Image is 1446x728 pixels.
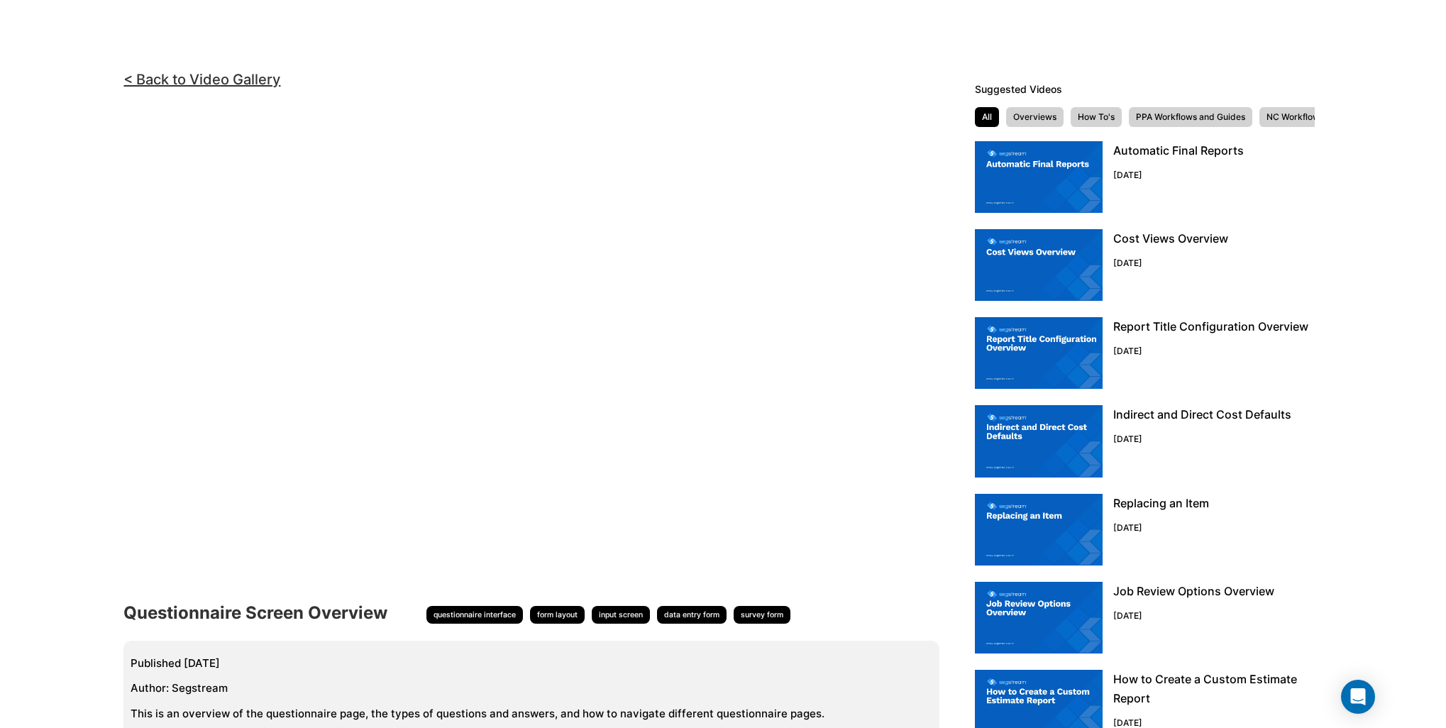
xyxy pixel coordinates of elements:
small: [DATE] [1113,434,1142,444]
p: Job Review Options Overview [1113,582,1274,601]
p: This is an overview of the questionnaire page, the types of questions and answers, and how to nav... [131,705,925,723]
p: Author: Segstream [131,679,925,697]
p: Report Title Configuration Overview [1113,317,1308,336]
p: Replacing an Item [1113,494,1209,513]
p: Indirect and Direct Cost Defaults [1113,405,1291,424]
img: instructional video [975,141,1103,213]
p: How to Create a Custom Estimate Report [1113,670,1315,708]
div: Open Intercom Messenger [1341,680,1375,714]
small: [DATE] [1113,346,1142,356]
h5: Suggested Videos [975,84,1315,94]
img: instructional video [975,229,1103,301]
img: instructional video [975,494,1103,566]
li: Overviews [1006,107,1064,126]
small: [DATE] [1113,170,1142,180]
span: questionnaire interface [426,606,523,624]
img: instructional video [975,405,1103,477]
p: Published [DATE] [131,654,925,673]
li: All [975,107,999,126]
span: data entry form [657,606,727,624]
li: How To's [1071,107,1122,126]
small: [DATE] [1113,717,1142,728]
img: instructional video [975,317,1103,389]
small: [DATE] [1113,258,1142,268]
li: PPA Workflows and Guides [1129,107,1252,126]
li: NC Workflows and Guides [1259,107,1379,126]
small: [DATE] [1113,610,1142,621]
span: form layout [530,606,585,624]
span: survey form [734,606,790,624]
p: Cost Views Overview [1113,229,1228,248]
small: [DATE] [1113,522,1142,533]
p: Automatic Final Reports [1113,141,1244,160]
h4: Questionnaire Screen Overview [123,604,387,622]
span: input screen [592,606,650,624]
iframe: <!-- video embed url --> [123,118,939,583]
img: instructional video [975,582,1103,653]
a: < Back to Video Gallery [123,71,280,88]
